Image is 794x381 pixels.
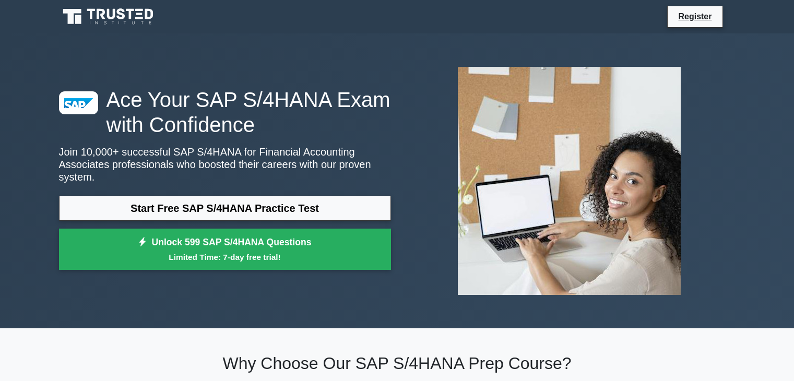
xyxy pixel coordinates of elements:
a: Register [672,10,718,23]
a: Unlock 599 SAP S/4HANA QuestionsLimited Time: 7-day free trial! [59,229,391,270]
small: Limited Time: 7-day free trial! [72,251,378,263]
p: Join 10,000+ successful SAP S/4HANA for Financial Accounting Associates professionals who boosted... [59,146,391,183]
a: Start Free SAP S/4HANA Practice Test [59,196,391,221]
h1: Ace Your SAP S/4HANA Exam with Confidence [59,87,391,137]
h2: Why Choose Our SAP S/4HANA Prep Course? [59,353,736,373]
